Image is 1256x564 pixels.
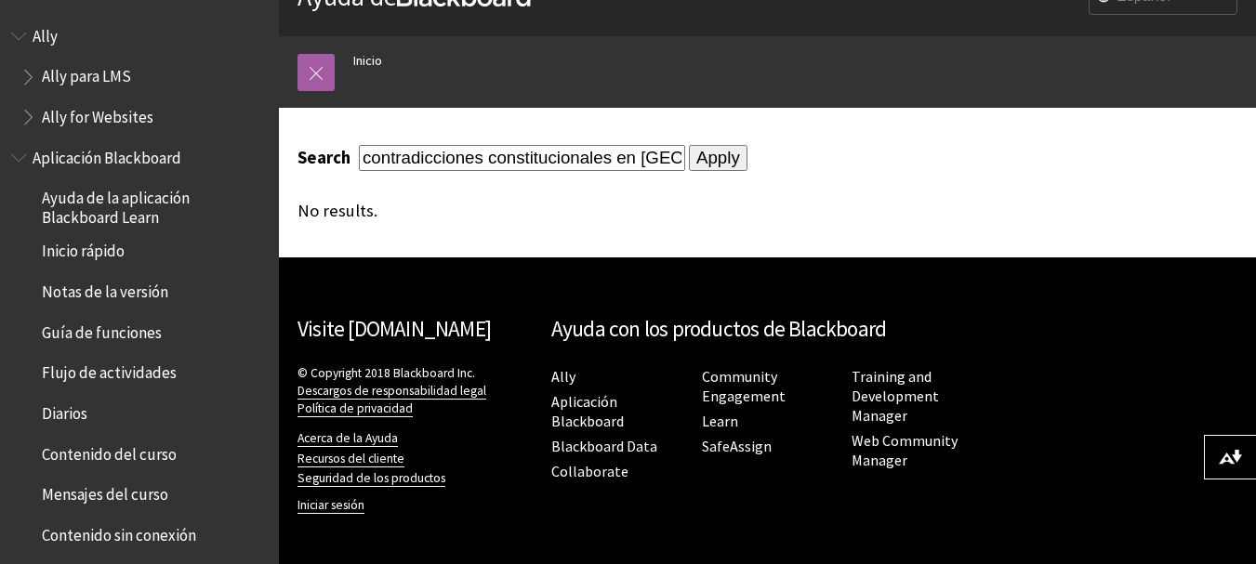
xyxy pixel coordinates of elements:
span: Ayuda de la aplicación Blackboard Learn [42,183,266,227]
a: Ally [551,367,575,387]
span: Notas de la versión [42,276,168,301]
a: Recursos del cliente [297,451,404,467]
nav: Book outline for Anthology Ally Help [11,20,268,133]
p: © Copyright 2018 Blackboard Inc. [297,364,533,417]
span: Contenido sin conexión [42,519,196,544]
span: Flujo de actividades [42,358,177,383]
span: Guía de funciones [42,317,162,342]
span: Ally [33,20,58,46]
input: Apply [689,145,747,171]
a: Seguridad de los productos [297,470,445,487]
a: Aplicación Blackboard [551,392,624,431]
a: Web Community Manager [852,431,958,470]
label: Search [297,147,355,168]
a: Inicio [353,49,382,72]
a: Collaborate [551,462,628,481]
a: Acerca de la Ayuda [297,430,398,447]
span: Diarios [42,398,87,423]
a: Iniciar sesión [297,497,364,514]
a: Community Engagement [702,367,786,406]
span: Contenido del curso [42,439,177,464]
span: Mensajes del curso [42,479,168,505]
a: Training and Development Manager [852,367,939,426]
div: No results. [297,201,962,221]
a: Visite [DOMAIN_NAME] [297,315,491,342]
a: Learn [702,412,738,431]
a: SafeAssign [702,437,772,456]
span: Ally para LMS [42,61,131,86]
span: Ally for Websites [42,101,153,126]
a: Blackboard Data [551,437,657,456]
span: Aplicación Blackboard [33,142,181,167]
a: Descargos de responsabilidad legal [297,383,486,400]
a: Política de privacidad [297,400,413,417]
h2: Ayuda con los productos de Blackboard [551,313,985,346]
span: Inicio rápido [42,236,125,261]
